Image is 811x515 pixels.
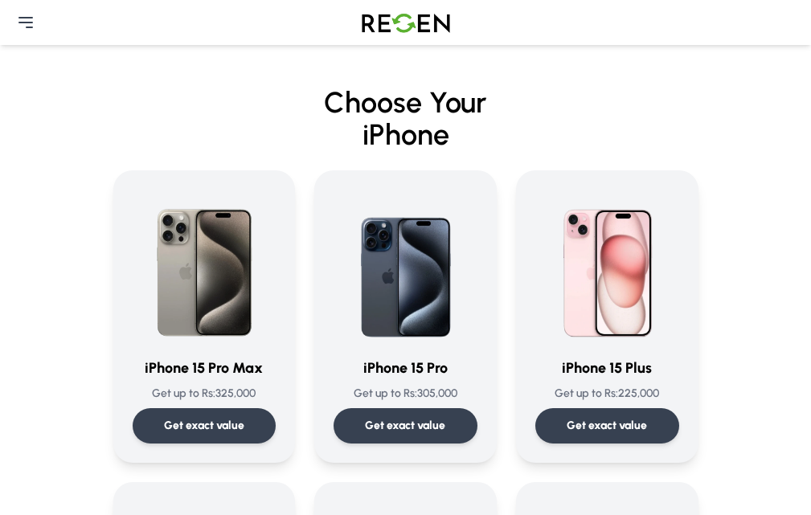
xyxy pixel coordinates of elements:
p: Get up to Rs: 305,000 [334,386,477,402]
h3: iPhone 15 Pro Max [133,357,276,379]
span: iPhone [113,119,698,151]
span: Choose Your [324,85,487,120]
p: Get exact value [365,418,445,434]
p: Get exact value [164,418,244,434]
p: Get up to Rs: 225,000 [535,386,679,402]
img: iPhone 15 Pro Max [133,190,276,344]
p: Get up to Rs: 325,000 [133,386,276,402]
p: Get exact value [567,418,647,434]
img: iPhone 15 Plus [535,190,679,344]
h3: iPhone 15 Pro [334,357,477,379]
img: iPhone 15 Pro [334,190,477,344]
h3: iPhone 15 Plus [535,357,679,379]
